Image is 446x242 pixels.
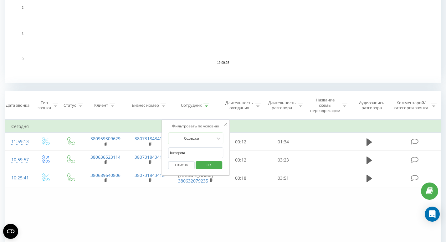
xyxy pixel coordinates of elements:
td: [PERSON_NAME] [172,169,219,187]
span: OK [200,160,218,170]
div: 10:25:41 [11,172,26,184]
div: Фильтровать по условию [168,123,223,129]
a: 380731843412 [135,172,165,178]
button: Отмена [168,161,195,169]
td: Сегодня [5,120,441,133]
a: 380731843412 [135,154,165,160]
div: Сотрудник [181,103,202,108]
text: 2 [22,6,23,9]
div: Open Intercom Messenger [425,207,440,222]
td: 01:34 [262,133,305,151]
a: 380959309629 [90,136,120,142]
a: 380731843412 [135,136,165,142]
text: 0 [22,57,23,61]
a: 380689640806 [90,172,120,178]
div: Аудиозапись разговора [355,100,388,111]
div: 11:59:13 [11,136,26,148]
div: Комментарий/категория звонка [393,100,429,111]
td: 00:12 [219,151,262,169]
td: 03:51 [262,169,305,187]
div: Тип звонка [38,100,51,111]
text: 1 [22,32,23,35]
td: 03:23 [262,151,305,169]
div: Длительность ожидания [225,100,253,111]
div: Длительность разговора [268,100,296,111]
td: 00:12 [219,133,262,151]
td: 00:18 [219,169,262,187]
text: 19.09.25 [217,61,229,64]
div: Бизнес номер [132,103,159,108]
div: 10:59:57 [11,154,26,166]
input: Введите значение [168,147,223,158]
div: Клиент [94,103,108,108]
div: Дата звонка [6,103,29,108]
a: 380632079235 [178,178,208,184]
div: Название схемы переадресации [310,97,340,113]
button: OK [196,161,222,169]
button: Open CMP widget [3,224,18,239]
a: 380636523114 [90,154,120,160]
div: Статус [64,103,76,108]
